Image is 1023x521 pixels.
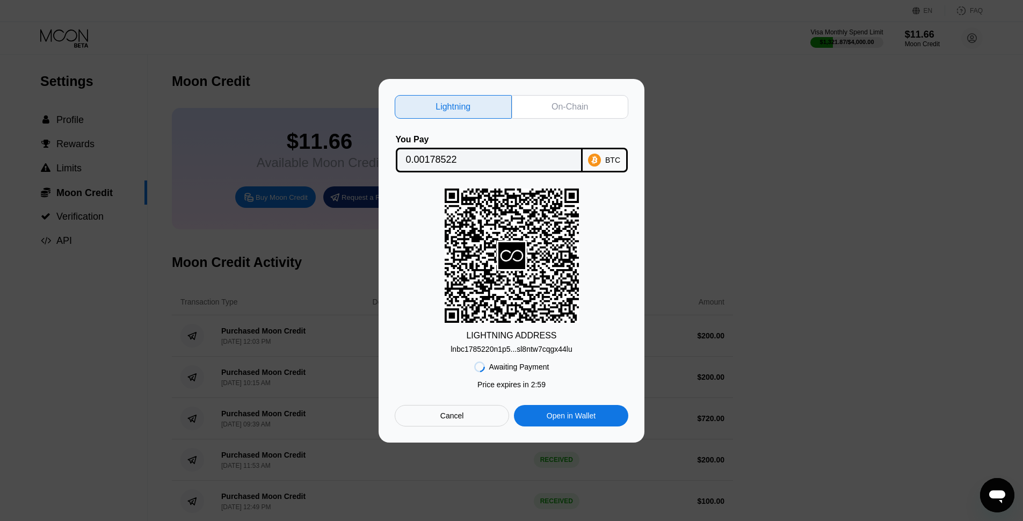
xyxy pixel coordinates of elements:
[395,95,512,119] div: Lightning
[477,380,546,389] div: Price expires in
[395,405,509,426] div: Cancel
[514,405,628,426] div: Open in Wallet
[531,380,546,389] span: 2 : 59
[552,102,588,112] div: On-Chain
[440,411,464,421] div: Cancel
[466,331,556,341] div: LIGHTNING ADDRESS
[451,341,572,353] div: lnbc1785220n1p5...sl8ntw7cqgx44lu
[512,95,629,119] div: On-Chain
[396,135,583,144] div: You Pay
[547,411,596,421] div: Open in Wallet
[980,478,1014,512] iframe: Schaltfläche zum Öffnen des Messaging-Fensters
[436,102,470,112] div: Lightning
[395,135,628,172] div: You PayBTC
[451,345,572,353] div: lnbc1785220n1p5...sl8ntw7cqgx44lu
[489,363,549,371] div: Awaiting Payment
[605,156,620,164] div: BTC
